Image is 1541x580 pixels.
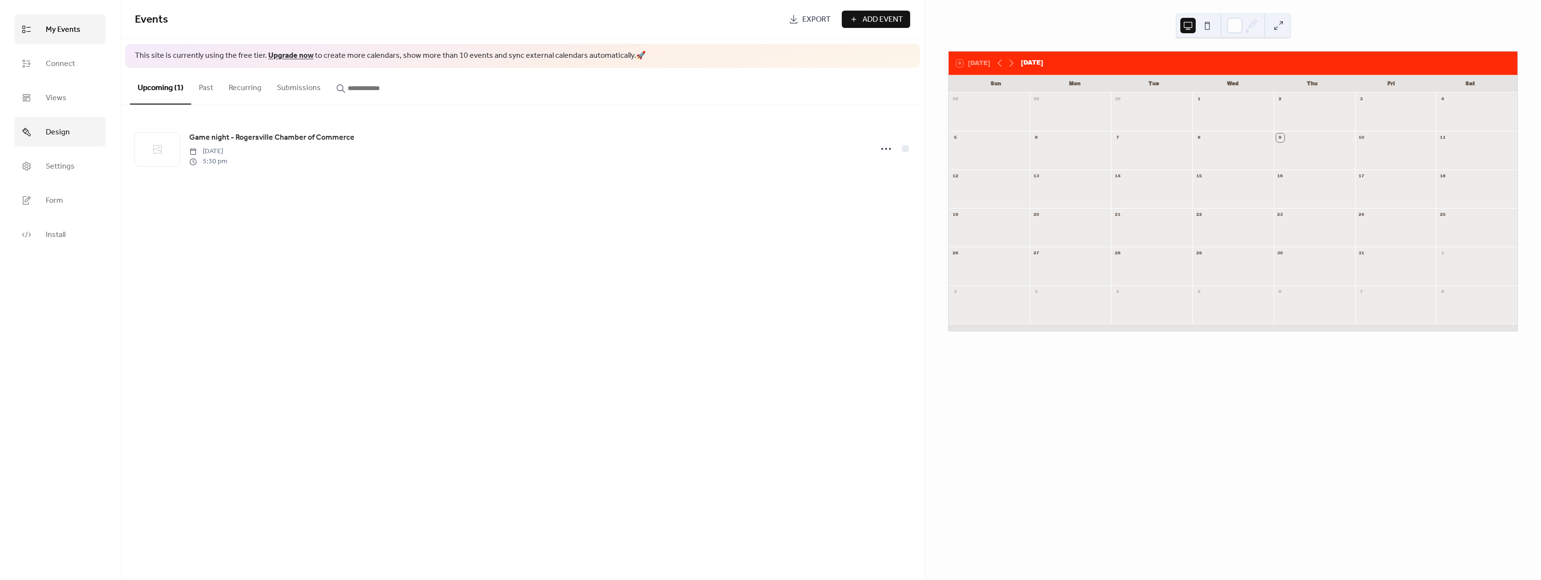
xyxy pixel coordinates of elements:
div: 21 [1113,211,1122,219]
span: Views [46,91,66,105]
div: 24 [1357,211,1366,219]
div: 29 [1195,249,1203,258]
div: 5 [951,133,960,142]
div: Tue [1114,75,1193,92]
div: 28 [1113,249,1122,258]
div: Wed [1193,75,1272,92]
span: Design [46,125,70,140]
span: Install [46,227,65,242]
a: Game night - Rogersville Chamber of Commerce [189,132,354,144]
div: 3 [1032,288,1041,296]
div: 2 [951,288,960,296]
div: 12 [951,172,960,181]
div: 20 [1032,211,1041,219]
div: 13 [1032,172,1041,181]
a: Upgrade now [268,48,313,63]
a: My Events [14,14,105,44]
span: Game night - Rogersville Chamber of Commerce [189,132,354,144]
div: 5 [1195,288,1203,296]
div: 11 [1438,133,1447,142]
div: 15 [1195,172,1203,181]
button: Recurring [221,68,269,104]
div: 27 [1032,249,1041,258]
span: This site is currently using the free tier. to create more calendars, show more than 10 events an... [135,51,646,61]
span: My Events [46,22,80,37]
a: Design [14,117,105,146]
div: 29 [1032,95,1041,104]
span: Events [135,9,168,30]
span: 5:30 pm [189,157,227,167]
span: [DATE] [189,146,227,157]
div: 19 [951,211,960,219]
div: 1 [1195,95,1203,104]
div: 3 [1357,95,1366,104]
div: 6 [1276,288,1285,296]
div: 7 [1113,133,1122,142]
div: 30 [1113,95,1122,104]
div: 8 [1438,288,1447,296]
span: Settings [46,159,75,174]
a: Connect [14,49,105,78]
div: 16 [1276,172,1285,181]
span: Export [802,14,831,26]
div: 2 [1276,95,1285,104]
div: 4 [1113,288,1122,296]
button: Submissions [269,68,328,104]
div: 7 [1357,288,1366,296]
button: Upcoming (1) [130,68,191,105]
div: Mon [1035,75,1114,92]
div: Fri [1352,75,1431,92]
div: 10 [1357,133,1366,142]
div: 31 [1357,249,1366,258]
div: 23 [1276,211,1285,219]
span: Add Event [862,14,903,26]
div: 17 [1357,172,1366,181]
div: 9 [1276,133,1285,142]
div: [DATE] [1021,58,1043,67]
div: Sun [956,75,1035,92]
div: 18 [1438,172,1447,181]
div: 1 [1438,249,1447,258]
div: 25 [1438,211,1447,219]
div: 26 [951,249,960,258]
div: 28 [951,95,960,104]
a: Export [782,11,838,28]
div: 8 [1195,133,1203,142]
div: 22 [1195,211,1203,219]
div: 4 [1438,95,1447,104]
a: Settings [14,151,105,181]
div: 30 [1276,249,1285,258]
a: Form [14,185,105,215]
div: Thu [1273,75,1352,92]
span: Connect [46,56,75,71]
a: Install [14,220,105,249]
button: Past [191,68,221,104]
div: Sat [1431,75,1510,92]
button: Add Event [842,11,910,28]
div: 6 [1032,133,1041,142]
div: 14 [1113,172,1122,181]
a: Views [14,83,105,112]
span: Form [46,193,63,208]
